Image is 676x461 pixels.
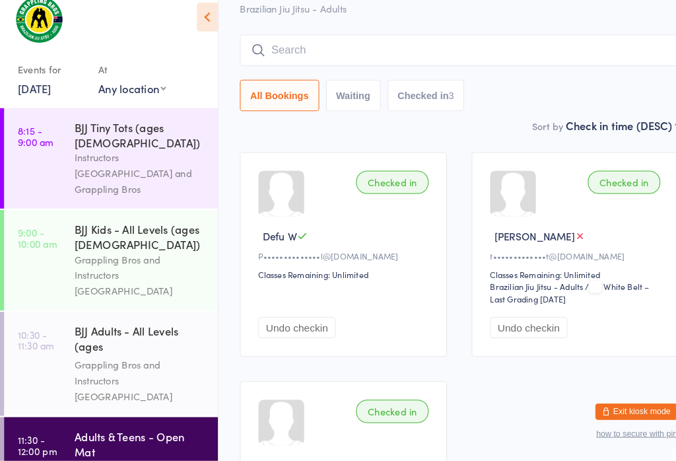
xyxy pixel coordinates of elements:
div: Grappling Bros and Instructors [GEOGRAPHIC_DATA] [72,361,199,406]
time: 11:30 - 12:00 pm [17,435,55,456]
a: 8:15 -9:00 amBJJ Tiny Tots (ages [DEMOGRAPHIC_DATA])Instructors [GEOGRAPHIC_DATA] and Grappling Bros [4,120,211,217]
div: P••••••••••••••l@[DOMAIN_NAME] [250,258,418,269]
span: [PERSON_NAME] [477,237,555,251]
button: Undo checkin [473,322,548,343]
span: Belconnen [232,5,635,18]
div: Adults & Teens - Open Mat [72,430,199,459]
div: Events for [17,72,82,94]
a: [DATE] [17,94,50,108]
div: At [95,72,160,94]
div: Classes Remaining: Unlimited [473,275,642,287]
button: Waiting [315,93,368,124]
time: 10:30 - 11:30 am [17,334,52,355]
div: Classes Remaining: Unlimited [250,275,418,287]
div: Check in time (DESC) [547,130,656,145]
label: Sort by [514,131,544,145]
div: Checked in [344,181,414,203]
div: BJJ Kids - All Levels (ages [DEMOGRAPHIC_DATA]) [72,230,199,259]
a: 9:00 -10:00 amBJJ Kids - All Levels (ages [DEMOGRAPHIC_DATA])Grappling Bros and Instructors [GEOG... [4,219,211,316]
div: Brazilian Jiu Jitsu - Adults [473,287,563,298]
button: how to secure with pin [576,430,654,439]
a: 10:30 -11:30 amBJJ Adults - All Levels (ages [DEMOGRAPHIC_DATA]+)Grappling Bros and Instructors [... [4,317,211,417]
div: Checked in [568,181,638,203]
div: BJJ Tiny Tots (ages [DEMOGRAPHIC_DATA]) [72,131,199,160]
img: Grappling Bros Belconnen [13,10,63,59]
button: All Bookings [232,93,308,124]
div: Any location [95,94,160,108]
input: Search [232,50,656,80]
button: Undo checkin [250,322,324,343]
span: Brazilian Jiu Jitsu - Adults [232,18,656,31]
time: 8:15 - 9:00 am [17,137,51,158]
button: Exit kiosk mode [575,406,654,421]
div: BJJ Adults - All Levels (ages [DEMOGRAPHIC_DATA]+) [72,328,199,361]
div: Instructors [GEOGRAPHIC_DATA] and Grappling Bros [72,160,199,206]
div: t•••••••••••••t@[DOMAIN_NAME] [473,258,642,269]
time: 9:00 - 10:00 am [17,235,55,256]
div: Checked in [344,402,414,425]
button: Checked in3 [374,93,449,124]
div: 3 [433,103,438,114]
div: Grappling Bros and Instructors [GEOGRAPHIC_DATA] [72,259,199,304]
span: Defu W [253,237,287,251]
